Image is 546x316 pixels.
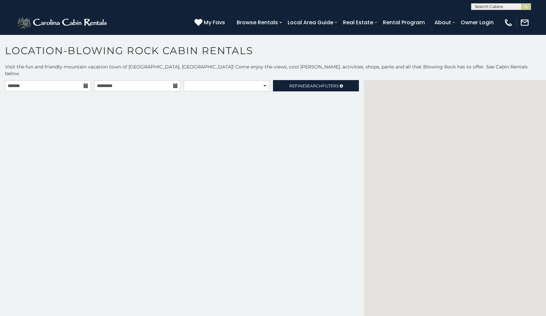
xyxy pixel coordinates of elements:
[194,18,227,27] a: My Favs
[273,80,359,91] a: RefineSearchFilters
[380,17,428,28] a: Rental Program
[431,17,454,28] a: About
[204,18,225,27] span: My Favs
[289,83,339,88] span: Refine Filters
[504,18,513,27] img: phone-regular-white.png
[17,16,109,29] img: White-1-2.png
[340,17,377,28] a: Real Estate
[305,83,322,88] span: Search
[284,17,337,28] a: Local Area Guide
[520,18,529,27] img: mail-regular-white.png
[457,17,497,28] a: Owner Login
[233,17,281,28] a: Browse Rentals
